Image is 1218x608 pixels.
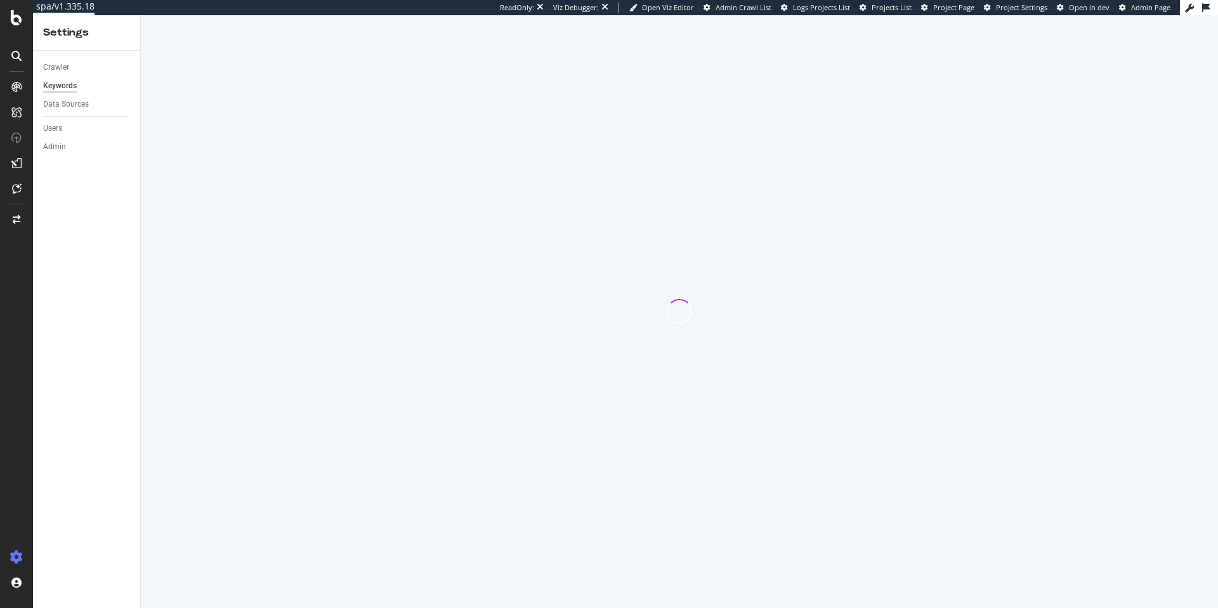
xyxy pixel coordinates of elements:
[984,3,1047,13] a: Project Settings
[43,25,130,40] div: Settings
[793,3,850,12] span: Logs Projects List
[43,61,131,74] a: Crawler
[921,3,974,13] a: Project Page
[860,3,912,13] a: Projects List
[872,3,912,12] span: Projects List
[1069,3,1110,12] span: Open in dev
[43,79,77,93] div: Keywords
[1131,3,1170,12] span: Admin Page
[43,98,89,111] div: Data Sources
[933,3,974,12] span: Project Page
[43,122,131,135] a: Users
[781,3,850,13] a: Logs Projects List
[704,3,771,13] a: Admin Crawl List
[553,3,599,13] div: Viz Debugger:
[43,98,131,111] a: Data Sources
[996,3,1047,12] span: Project Settings
[716,3,771,12] span: Admin Crawl List
[642,3,694,12] span: Open Viz Editor
[43,122,62,135] div: Users
[43,140,131,154] a: Admin
[629,3,694,13] a: Open Viz Editor
[1119,3,1170,13] a: Admin Page
[500,3,534,13] div: ReadOnly:
[1057,3,1110,13] a: Open in dev
[43,79,131,93] a: Keywords
[43,140,66,154] div: Admin
[43,61,69,74] div: Crawler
